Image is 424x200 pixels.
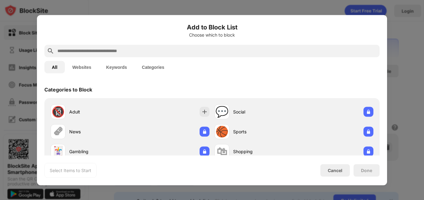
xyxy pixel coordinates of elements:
h6: Add to Block List [44,22,380,32]
button: All [44,61,65,73]
div: 🃏 [52,145,65,158]
div: 🔞 [52,105,65,118]
div: Cancel [328,168,342,173]
div: 🏀 [215,125,228,138]
div: Gambling [69,148,130,155]
button: Websites [65,61,99,73]
div: 🛍 [217,145,227,158]
div: Done [361,168,372,173]
div: Social [233,109,294,115]
div: Select Items to Start [50,167,91,173]
button: Categories [134,61,172,73]
div: Choose which to block [44,32,380,37]
img: search.svg [47,47,54,55]
div: Shopping [233,148,294,155]
div: Categories to Block [44,86,92,92]
div: Sports [233,128,294,135]
button: Keywords [99,61,134,73]
div: Adult [69,109,130,115]
div: 💬 [215,105,228,118]
div: 🗞 [53,125,63,138]
div: News [69,128,130,135]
